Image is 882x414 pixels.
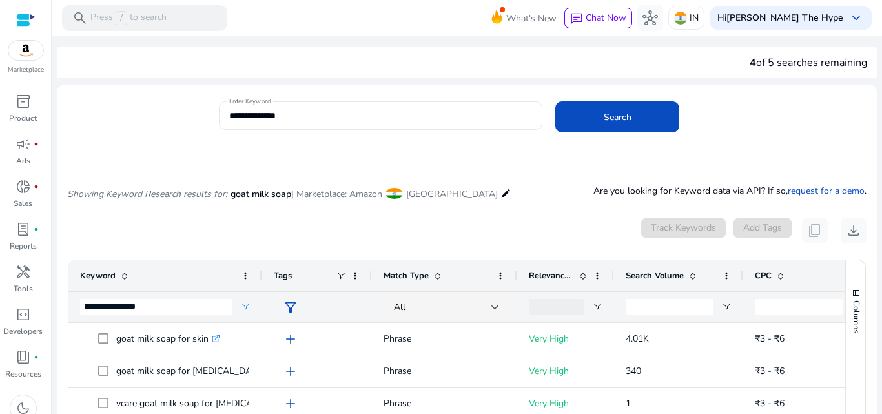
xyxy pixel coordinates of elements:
[15,222,31,237] span: lab_profile
[394,301,405,313] span: All
[555,101,679,132] button: Search
[755,365,785,377] span: ₹3 - ₹6
[10,240,37,252] p: Reports
[15,94,31,109] span: inventory_2
[750,56,756,70] span: 4
[15,264,31,280] span: handyman
[5,368,41,380] p: Resources
[15,179,31,194] span: donut_small
[34,184,39,189] span: fiber_manual_record
[626,270,684,282] span: Search Volume
[283,331,298,347] span: add
[637,5,663,31] button: hub
[8,65,44,75] p: Marketplace
[229,97,271,106] mat-label: Enter Keyword
[34,141,39,147] span: fiber_manual_record
[674,12,687,25] img: in.svg
[15,307,31,322] span: code_blocks
[755,270,772,282] span: CPC
[240,302,251,312] button: Open Filter Menu
[34,227,39,232] span: fiber_manual_record
[750,55,867,70] div: of 5 searches remaining
[14,198,32,209] p: Sales
[586,12,626,24] span: Chat Now
[529,326,602,352] p: Very High
[116,11,127,25] span: /
[283,364,298,379] span: add
[626,333,649,345] span: 4.01K
[593,184,867,198] p: Are you looking for Keyword data via API? If so, .
[850,300,862,333] span: Columns
[384,270,429,282] span: Match Type
[721,302,732,312] button: Open Filter Menu
[570,12,583,25] span: chat
[283,300,298,315] span: filter_alt
[846,223,861,238] span: download
[3,326,43,337] p: Developers
[80,299,232,315] input: Keyword Filter Input
[9,112,37,124] p: Product
[690,6,699,29] p: IN
[626,397,631,409] span: 1
[291,188,382,200] span: | Marketplace: Amazon
[626,365,641,377] span: 340
[384,358,506,384] p: Phrase
[604,110,631,124] span: Search
[717,14,843,23] p: Hi
[788,185,865,197] a: request for a demo
[15,136,31,152] span: campaign
[755,397,785,409] span: ₹3 - ₹6
[14,283,33,295] p: Tools
[16,155,30,167] p: Ads
[67,188,227,200] i: Showing Keyword Research results for:
[626,299,713,315] input: Search Volume Filter Input
[592,302,602,312] button: Open Filter Menu
[274,270,292,282] span: Tags
[15,349,31,365] span: book_4
[848,10,864,26] span: keyboard_arrow_down
[726,12,843,24] b: [PERSON_NAME] The Hype
[116,326,220,352] p: goat milk soap for skin
[384,326,506,352] p: Phrase
[34,355,39,360] span: fiber_manual_record
[72,10,88,26] span: search
[841,218,867,243] button: download
[529,270,574,282] span: Relevance Score
[642,10,658,26] span: hub
[116,358,276,384] p: goat milk soap for [MEDICAL_DATA]
[529,358,602,384] p: Very High
[80,270,116,282] span: Keyword
[406,188,498,200] span: [GEOGRAPHIC_DATA]
[231,188,291,200] span: goat milk soap
[283,396,298,411] span: add
[564,8,632,28] button: chatChat Now
[90,11,167,25] p: Press to search
[501,185,511,201] mat-icon: edit
[755,333,785,345] span: ₹3 - ₹6
[506,7,557,30] span: What's New
[8,41,43,60] img: amazon.svg
[755,299,843,315] input: CPC Filter Input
